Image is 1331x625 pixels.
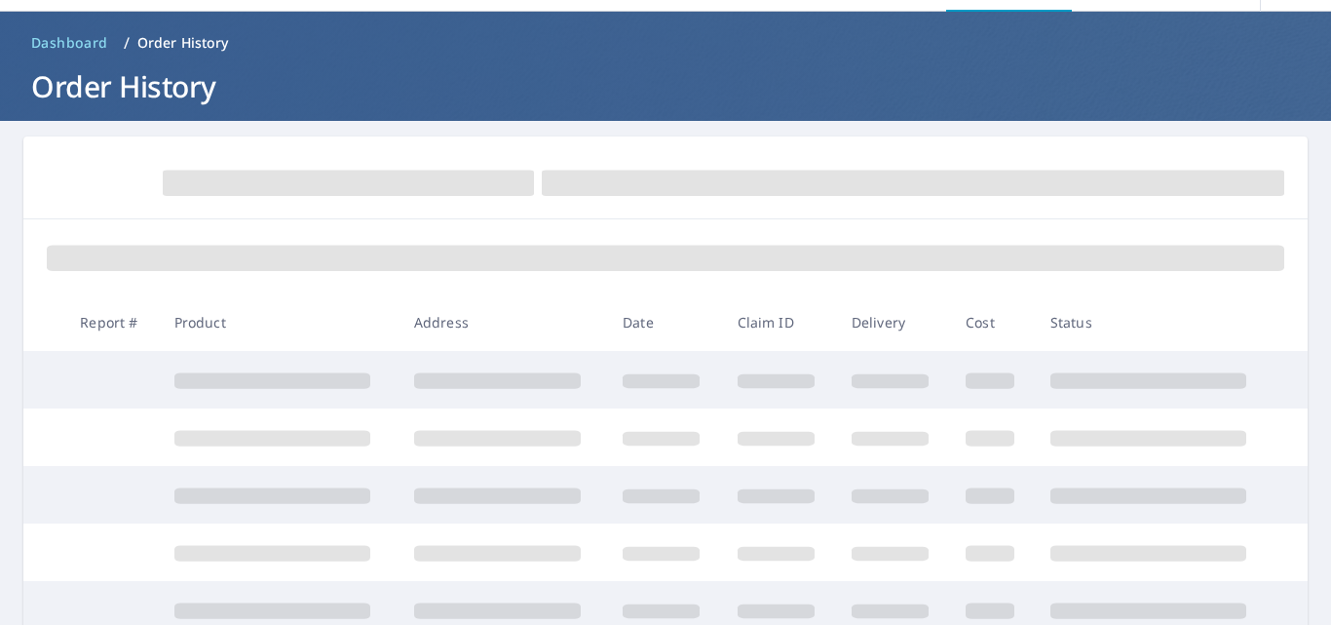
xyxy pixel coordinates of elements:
th: Report # [64,293,158,351]
li: / [124,31,130,55]
span: Dashboard [31,33,108,53]
p: Order History [137,33,229,53]
th: Claim ID [722,293,836,351]
th: Status [1035,293,1274,351]
h1: Order History [23,66,1308,106]
th: Delivery [836,293,950,351]
nav: breadcrumb [23,27,1308,59]
th: Address [399,293,607,351]
th: Date [607,293,721,351]
th: Cost [950,293,1035,351]
a: Dashboard [23,27,116,59]
th: Product [159,293,399,351]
